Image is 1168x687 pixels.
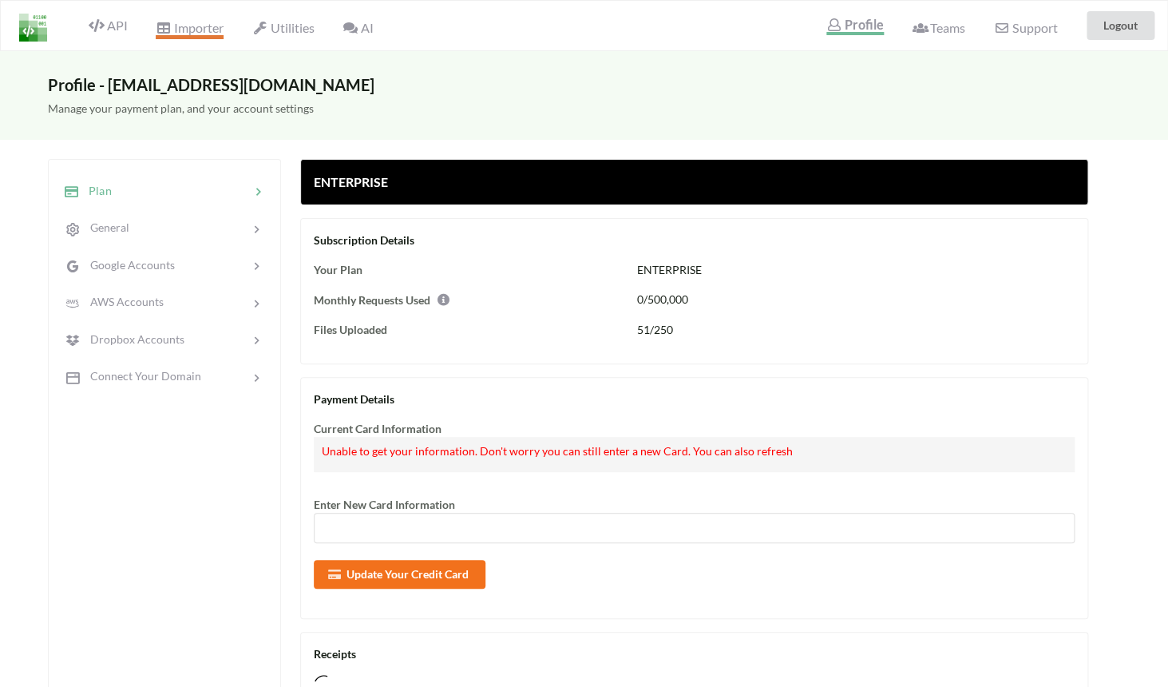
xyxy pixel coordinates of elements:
[314,560,485,589] button: Update Your Credit Card
[89,18,127,33] span: API
[314,647,356,661] span: Receipts
[19,14,47,42] img: LogoIcon.png
[156,20,223,39] span: Importer
[48,102,1120,116] h5: Manage your payment plan, and your account settings
[1087,11,1154,40] button: Logout
[314,420,1075,437] div: Current Card Information
[913,20,965,35] span: Teams
[826,17,883,32] span: Profile
[252,20,314,35] span: Utilities
[81,369,201,383] span: Connect Your Domain
[314,321,618,338] div: Files Uploaded
[314,392,394,406] span: Payment Details
[319,522,1074,535] iframe: Secure card payment input frame
[81,295,164,308] span: AWS Accounts
[994,22,1057,34] span: Support
[314,173,695,192] div: ENTERPRISE
[342,20,373,35] span: AI
[314,261,618,278] div: Your Plan
[79,184,112,197] span: Plan
[48,75,1120,94] h3: Profile - [EMAIL_ADDRESS][DOMAIN_NAME]
[81,220,129,234] span: General
[81,332,184,346] span: Dropbox Accounts
[81,258,175,272] span: Google Accounts
[637,263,702,276] span: ENTERPRISE
[314,291,618,308] div: Monthly Requests Used
[637,323,673,336] span: 51/250
[314,233,414,247] span: Subscription Details
[322,445,1067,459] h6: Unable to get your information. Don't worry you can still enter a new Card. You can also refresh
[637,292,688,306] span: 0/500,000
[314,496,1075,513] div: Enter New Card Information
